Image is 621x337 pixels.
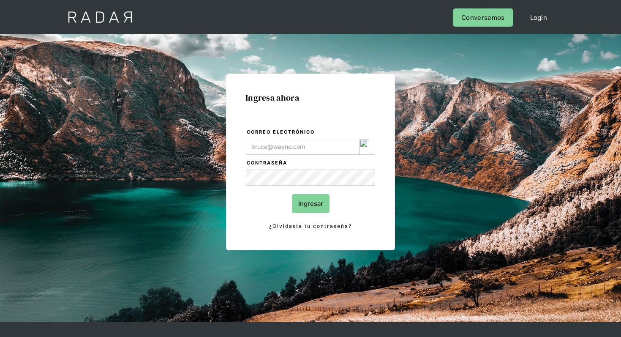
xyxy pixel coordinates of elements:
[246,222,375,231] a: ¿Olvidaste tu contraseña?
[246,139,375,155] input: bruce@wayne.com
[360,139,369,155] img: icon_180.svg
[247,159,375,167] label: Contraseña
[247,128,375,137] label: Correo electrónico
[292,194,330,213] input: Ingresar
[522,8,556,27] a: Login
[245,128,376,231] form: Login Form
[245,93,376,102] h1: Ingresa ahora
[453,8,513,27] a: Conversemos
